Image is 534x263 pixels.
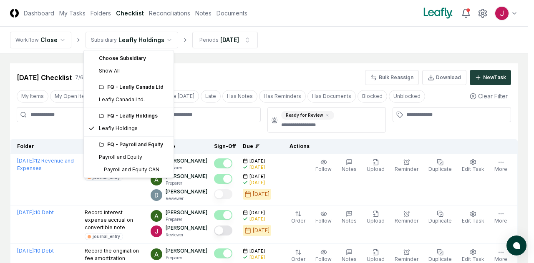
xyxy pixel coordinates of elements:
span: Show All [99,67,120,75]
div: Leafly Canada Ltd. [99,96,145,103]
div: Payroll and Equity CAN [99,166,159,173]
div: Payroll and Equity [99,153,142,161]
div: FQ - Leafly Canada Ltd [99,83,169,91]
div: Leafly Holdings [99,125,138,132]
div: FQ - Payroll and Equity [99,141,169,148]
div: Choose Subsidiary [86,52,172,65]
div: FQ - Leafly Holdings [99,112,169,120]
